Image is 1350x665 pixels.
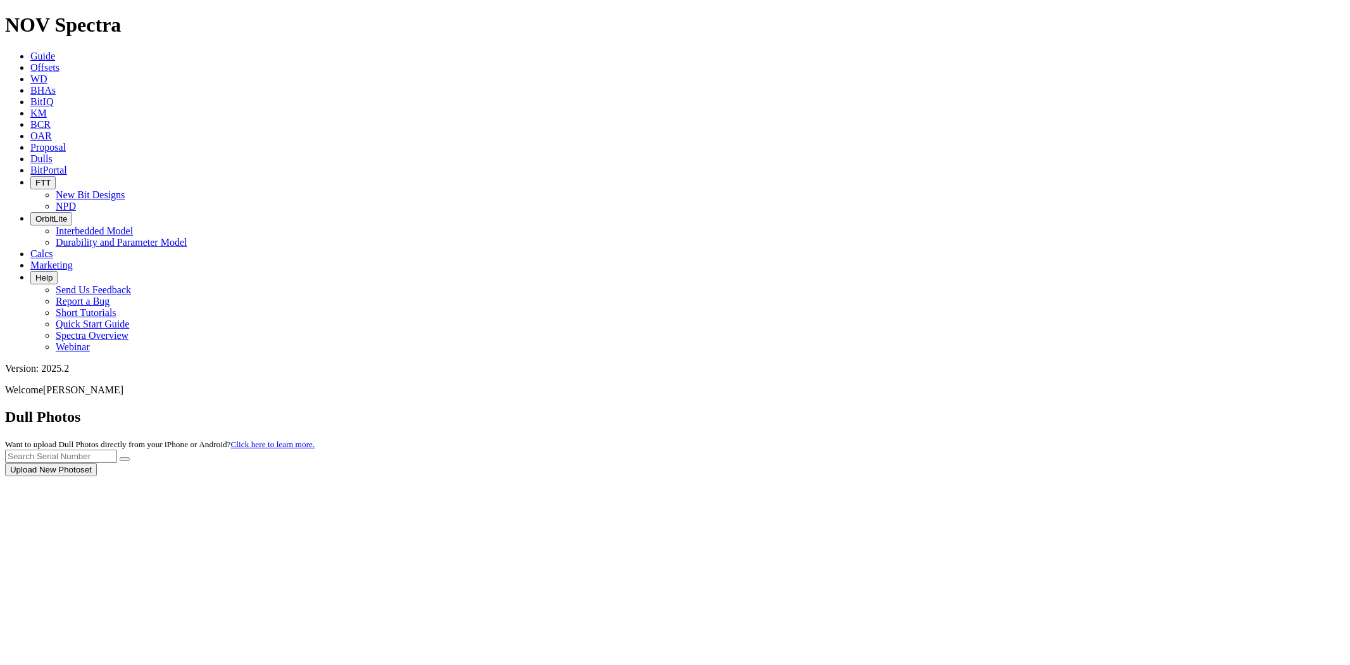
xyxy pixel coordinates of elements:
[30,85,56,96] a: BHAs
[5,450,117,463] input: Search Serial Number
[30,119,51,130] a: BCR
[56,319,129,329] a: Quick Start Guide
[5,408,1345,426] h2: Dull Photos
[30,62,59,73] a: Offsets
[56,330,128,341] a: Spectra Overview
[5,440,315,449] small: Want to upload Dull Photos directly from your iPhone or Android?
[5,384,1345,396] p: Welcome
[5,13,1345,37] h1: NOV Spectra
[30,153,53,164] a: Dulls
[30,212,72,225] button: OrbitLite
[30,260,73,270] a: Marketing
[43,384,123,395] span: [PERSON_NAME]
[35,178,51,187] span: FTT
[30,96,53,107] a: BitIQ
[56,296,109,307] a: Report a Bug
[30,165,67,175] a: BitPortal
[35,214,67,224] span: OrbitLite
[5,463,97,476] button: Upload New Photoset
[30,142,66,153] a: Proposal
[56,284,131,295] a: Send Us Feedback
[30,51,55,61] a: Guide
[56,225,133,236] a: Interbedded Model
[30,108,47,118] a: KM
[231,440,315,449] a: Click here to learn more.
[56,341,90,352] a: Webinar
[30,248,53,259] a: Calcs
[30,176,56,189] button: FTT
[56,307,116,318] a: Short Tutorials
[30,271,58,284] button: Help
[56,201,76,212] a: NPD
[56,189,125,200] a: New Bit Designs
[5,363,1345,374] div: Version: 2025.2
[30,73,47,84] a: WD
[30,130,52,141] a: OAR
[56,237,187,248] a: Durability and Parameter Model
[35,273,53,282] span: Help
